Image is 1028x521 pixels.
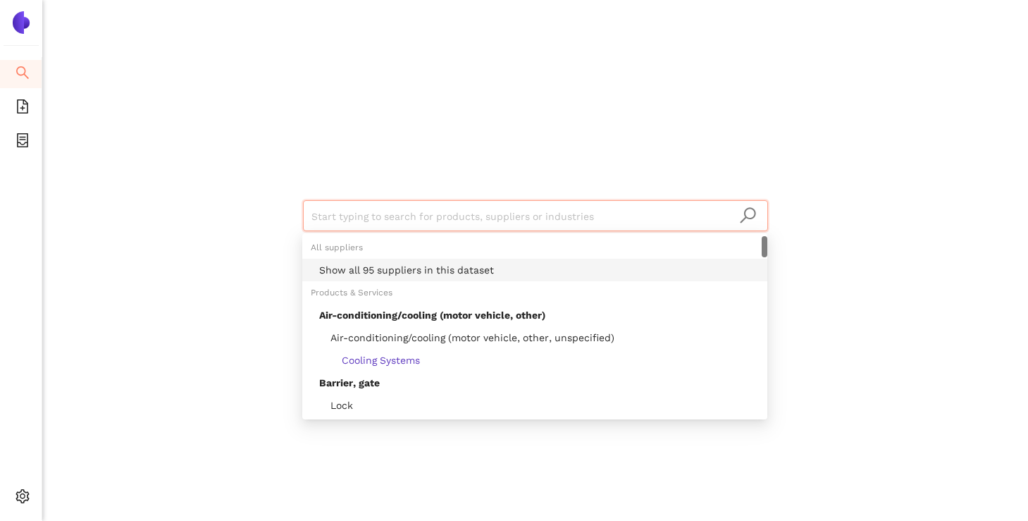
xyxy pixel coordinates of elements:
span: Barrier, gate [319,377,380,388]
div: Show all 95 suppliers in this dataset [319,262,759,278]
span: Air-conditioning/cooling (motor vehicle, other) [319,309,545,321]
span: file-add [16,94,30,123]
div: All suppliers [302,236,767,259]
span: Cooling Systems [319,355,420,366]
span: setting [16,484,30,513]
span: search [739,207,757,224]
span: container [16,128,30,157]
span: Air-conditioning/cooling (motor vehicle, other, unspecified) [319,332,614,343]
img: Logo [10,11,32,34]
span: search [16,61,30,89]
span: Lock [319,400,353,411]
div: Show all 95 suppliers in this dataset [302,259,767,281]
div: Products & Services [302,281,767,304]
